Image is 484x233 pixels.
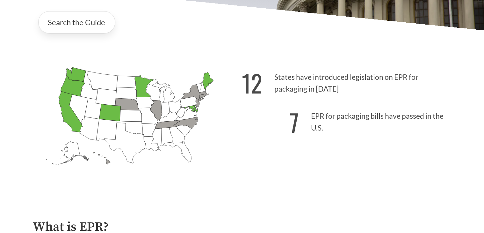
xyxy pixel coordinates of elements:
a: Search the Guide [38,11,115,34]
p: States have introduced legislation on EPR for packaging in [DATE] [242,62,451,101]
strong: 7 [290,104,299,140]
p: EPR for packaging bills have passed in the U.S. [242,101,451,140]
strong: 12 [242,65,263,101]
